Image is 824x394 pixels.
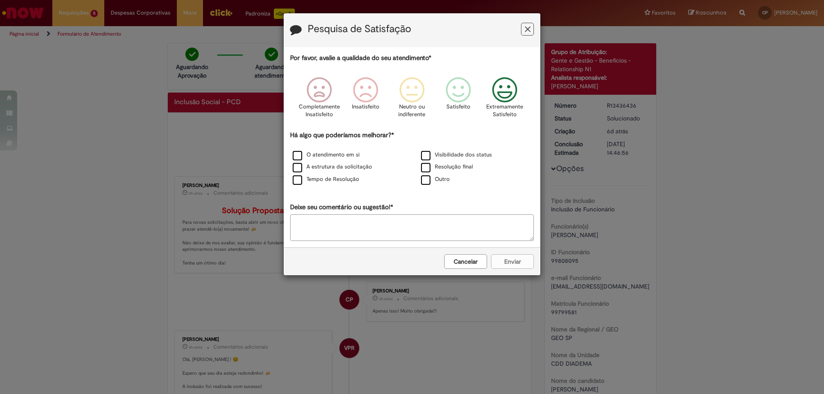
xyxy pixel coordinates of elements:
[397,103,427,119] p: Neutro ou indiferente
[290,54,431,63] label: Por favor, avalie a qualidade do seu atendimento*
[344,71,388,129] div: Insatisfeito
[352,103,379,111] p: Insatisfeito
[486,103,523,119] p: Extremamente Satisfeito
[293,151,360,159] label: O atendimento em si
[299,103,340,119] p: Completamente Insatisfeito
[436,71,480,129] div: Satisfeito
[421,151,492,159] label: Visibilidade dos status
[297,71,341,129] div: Completamente Insatisfeito
[421,175,450,183] label: Outro
[390,71,434,129] div: Neutro ou indiferente
[293,163,372,171] label: A estrutura da solicitação
[308,24,411,35] label: Pesquisa de Satisfação
[483,71,527,129] div: Extremamente Satisfeito
[290,131,534,186] div: Há algo que poderíamos melhorar?*
[293,175,359,183] label: Tempo de Resolução
[290,203,393,212] label: Deixe seu comentário ou sugestão!*
[446,103,470,111] p: Satisfeito
[444,254,487,269] button: Cancelar
[421,163,473,171] label: Resolução final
